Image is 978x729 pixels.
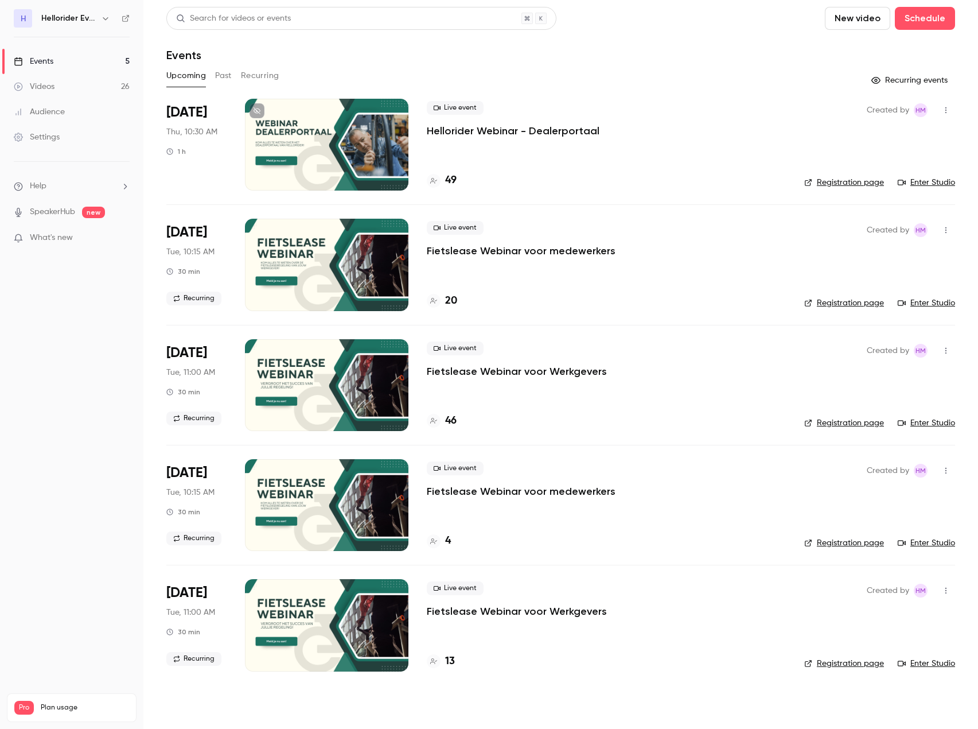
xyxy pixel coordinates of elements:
[166,48,201,62] h1: Events
[427,101,484,115] span: Live event
[166,367,215,378] span: Tue, 11:00 AM
[166,387,200,397] div: 30 min
[14,81,54,92] div: Videos
[914,464,928,478] span: Heleen Mostert
[898,177,955,188] a: Enter Studio
[915,584,926,598] span: HM
[427,604,607,618] a: Fietslease Webinar voor Werkgevers
[867,103,909,117] span: Created by
[166,103,207,122] span: [DATE]
[915,344,926,358] span: HM
[176,13,291,25] div: Search for videos or events
[427,484,615,498] a: Fietslease Webinar voor medewerkers
[215,67,232,85] button: Past
[166,627,200,637] div: 30 min
[166,579,227,671] div: Nov 4 Tue, 11:00 AM (Europe/Amsterdam)
[445,533,451,549] h4: 4
[30,206,75,218] a: SpeakerHub
[804,177,884,188] a: Registration page
[427,654,455,669] a: 13
[804,537,884,549] a: Registration page
[867,223,909,237] span: Created by
[427,173,457,188] a: 49
[427,533,451,549] a: 4
[804,297,884,309] a: Registration page
[166,267,200,276] div: 30 min
[14,131,60,143] div: Settings
[445,173,457,188] h4: 49
[166,126,217,138] span: Thu, 10:30 AM
[898,658,955,669] a: Enter Studio
[914,344,928,358] span: Heleen Mostert
[427,244,615,258] a: Fietslease Webinar voor medewerkers
[166,532,221,545] span: Recurring
[427,342,484,355] span: Live event
[866,71,955,90] button: Recurring events
[166,67,206,85] button: Upcoming
[427,221,484,235] span: Live event
[445,654,455,669] h4: 13
[898,417,955,429] a: Enter Studio
[914,103,928,117] span: Heleen Mostert
[166,344,207,362] span: [DATE]
[427,581,484,595] span: Live event
[14,56,53,67] div: Events
[166,487,215,498] span: Tue, 10:15 AM
[445,293,457,309] h4: 20
[166,219,227,311] div: Oct 7 Tue, 10:15 AM (Europe/Amsterdam)
[166,223,207,242] span: [DATE]
[21,13,26,25] span: H
[241,67,279,85] button: Recurring
[804,658,884,669] a: Registration page
[867,584,909,598] span: Created by
[166,99,227,191] div: Oct 2 Thu, 10:30 AM (Europe/Amsterdam)
[427,124,599,138] a: Hellorider Webinar - Dealerportaal
[427,413,457,429] a: 46
[166,464,207,482] span: [DATE]
[895,7,955,30] button: Schedule
[427,462,484,475] span: Live event
[14,701,34,715] span: Pro
[445,413,457,429] h4: 46
[41,703,129,712] span: Plan usage
[14,180,130,192] li: help-dropdown-opener
[166,147,186,156] div: 1 h
[166,652,221,666] span: Recurring
[915,103,926,117] span: HM
[898,297,955,309] a: Enter Studio
[166,292,221,305] span: Recurring
[867,464,909,478] span: Created by
[166,246,215,258] span: Tue, 10:15 AM
[427,293,457,309] a: 20
[915,223,926,237] span: HM
[30,232,73,244] span: What's new
[914,223,928,237] span: Heleen Mostert
[166,412,221,425] span: Recurring
[867,344,909,358] span: Created by
[166,339,227,431] div: Oct 7 Tue, 11:00 AM (Europe/Amsterdam)
[898,537,955,549] a: Enter Studio
[82,207,105,218] span: new
[427,364,607,378] a: Fietslease Webinar voor Werkgevers
[166,584,207,602] span: [DATE]
[825,7,890,30] button: New video
[116,233,130,243] iframe: Noticeable Trigger
[915,464,926,478] span: HM
[166,459,227,551] div: Nov 4 Tue, 10:15 AM (Europe/Amsterdam)
[30,180,46,192] span: Help
[166,507,200,517] div: 30 min
[914,584,928,598] span: Heleen Mostert
[166,607,215,618] span: Tue, 11:00 AM
[804,417,884,429] a: Registration page
[41,13,96,24] h6: Hellorider Events
[14,106,65,118] div: Audience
